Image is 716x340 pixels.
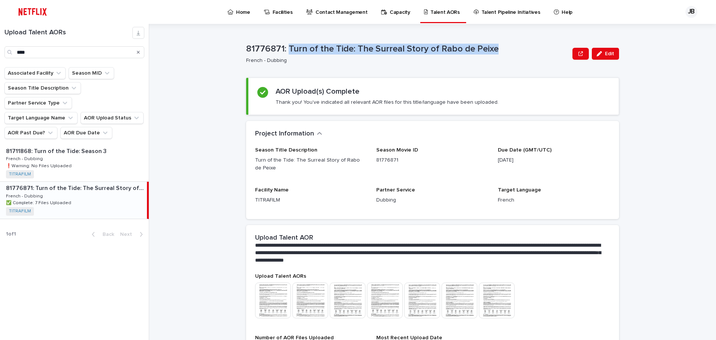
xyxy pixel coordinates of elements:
[498,187,541,193] span: Target Language
[255,187,289,193] span: Facility Name
[255,147,317,153] span: Season Title Description
[498,196,610,204] p: French
[60,127,112,139] button: AOR Due Date
[246,44,569,54] p: 81776871: Turn of the Tide: The Surreal Story of Rabo de Peixe
[376,196,489,204] p: Dubbing
[120,232,136,237] span: Next
[9,209,31,214] a: TITRAFILM
[98,232,114,237] span: Back
[4,29,132,37] h1: Upload Talent AORs
[246,57,566,64] p: French - Dubbing
[498,147,552,153] span: Due Date (GMT/UTC)
[255,196,367,204] p: TITRAFILM
[255,130,322,138] button: Project Information
[255,156,367,172] p: Turn of the Tide: The Surreal Story of Rabo de Peixe
[255,274,306,279] span: Upload Talent AORs
[6,162,73,169] p: ❗️Warning: No Files Uploaded
[6,183,145,192] p: 81776871: Turn of the Tide: The Surreal Story of Rabo de Peixe
[276,99,499,106] p: Thank you! You've indicated all relevant AOR files for this title/language have been uploaded.
[81,112,144,124] button: AOR Upload Status
[255,130,314,138] h2: Project Information
[605,51,614,56] span: Edit
[6,192,44,199] p: French - Dubbing
[117,231,149,238] button: Next
[6,146,108,155] p: 81711868: Turn of the Tide: Season 3
[6,155,44,162] p: French - Dubbing
[15,4,50,19] img: ifQbXi3ZQGMSEF7WDB7W
[685,6,697,18] div: JB
[498,156,610,164] p: [DATE]
[69,67,114,79] button: Season MID
[4,82,81,94] button: Season Title Description
[376,156,489,164] p: 81776871
[376,187,415,193] span: Partner Service
[4,127,57,139] button: AOR Past Due?
[4,67,66,79] button: Associated Facility
[6,199,73,206] p: ✅ Complete: 7 Files Uploaded
[9,172,31,177] a: TITRAFILM
[4,46,144,58] input: Search
[592,48,619,60] button: Edit
[4,97,72,109] button: Partner Service Type
[4,112,78,124] button: Target Language Name
[255,234,313,242] h2: Upload Talent AOR
[376,147,418,153] span: Season Movie ID
[86,231,117,238] button: Back
[276,87,359,96] h2: AOR Upload(s) Complete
